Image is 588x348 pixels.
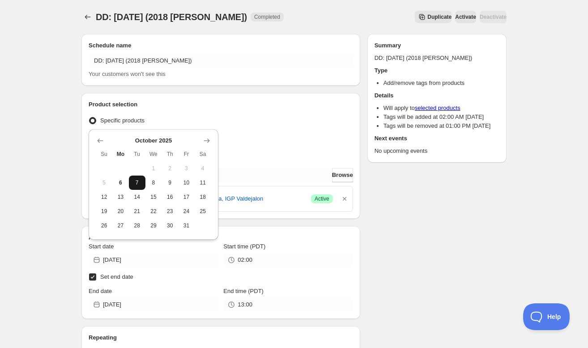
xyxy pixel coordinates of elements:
h2: Active dates [89,233,353,242]
button: Friday October 31 2025 [178,218,195,233]
span: Su [99,151,109,158]
span: 8 [149,179,158,186]
li: Tags will be removed at 01:00 PM [DATE] [383,122,499,130]
button: Thursday October 23 2025 [162,204,178,218]
span: 1 [149,165,158,172]
span: 14 [132,193,142,201]
span: Mo [116,151,125,158]
span: Th [165,151,175,158]
span: 26 [99,222,109,229]
button: Monday October 13 2025 [112,190,129,204]
button: Sunday October 19 2025 [96,204,112,218]
span: 27 [116,222,125,229]
span: Fr [182,151,191,158]
button: Browse [332,168,353,182]
span: 28 [132,222,142,229]
button: Friday October 17 2025 [178,190,195,204]
h2: Summary [375,41,499,50]
span: DD: [DATE] (2018 [PERSON_NAME]) [96,12,247,22]
span: Specific products [100,117,145,124]
span: 17 [182,193,191,201]
span: End time (PDT) [223,288,264,294]
button: Friday October 24 2025 [178,204,195,218]
span: 25 [198,208,208,215]
button: Show next month, November 2025 [200,134,213,147]
span: 30 [165,222,175,229]
span: 15 [149,193,158,201]
h2: Repeating [89,333,353,342]
span: 21 [132,208,142,215]
span: 20 [116,208,125,215]
th: Tuesday [129,147,145,161]
span: 7 [132,179,142,186]
button: Sunday October 26 2025 [96,218,112,233]
span: Sa [198,151,208,158]
button: Saturday October 18 2025 [195,190,211,204]
span: Start date [89,243,114,250]
span: 29 [149,222,158,229]
button: Friday October 3 2025 [178,161,195,176]
button: Tuesday October 7 2025 [129,176,145,190]
button: Secondary action label [415,11,452,23]
span: 12 [99,193,109,201]
h2: Next events [375,134,499,143]
span: Completed [254,13,280,21]
a: selected products [415,105,460,111]
button: Monday October 27 2025 [112,218,129,233]
li: Add/remove tags from products [383,79,499,88]
button: Wednesday October 22 2025 [145,204,162,218]
span: 11 [198,179,208,186]
span: 6 [116,179,125,186]
span: Your customers won't see this [89,71,166,77]
span: 13 [116,193,125,201]
button: Activate [455,11,476,23]
span: We [149,151,158,158]
span: 2 [165,165,175,172]
span: 16 [165,193,175,201]
span: Start time (PDT) [223,243,265,250]
span: 24 [182,208,191,215]
button: Sunday October 5 2025 [96,176,112,190]
h2: Details [375,91,499,100]
span: 4 [198,165,208,172]
span: End date [89,288,112,294]
h2: Type [375,66,499,75]
button: Wednesday October 1 2025 [145,161,162,176]
button: Saturday October 4 2025 [195,161,211,176]
button: Thursday October 30 2025 [162,218,178,233]
button: Saturday October 25 2025 [195,204,211,218]
button: Thursday October 16 2025 [162,190,178,204]
button: Today Monday October 6 2025 [112,176,129,190]
p: No upcoming events [375,147,499,155]
h2: Schedule name [89,41,353,50]
th: Thursday [162,147,178,161]
button: Monday October 20 2025 [112,204,129,218]
iframe: Toggle Customer Support [523,303,570,330]
span: 23 [165,208,175,215]
span: 9 [165,179,175,186]
button: Wednesday October 15 2025 [145,190,162,204]
li: Tags will be added at 02:00 AM [DATE] [383,113,499,122]
h2: Product selection [89,100,353,109]
span: 3 [182,165,191,172]
span: 5 [99,179,109,186]
span: 10 [182,179,191,186]
th: Wednesday [145,147,162,161]
p: DD: [DATE] (2018 [PERSON_NAME]) [375,54,499,63]
span: Active [315,195,329,202]
button: Wednesday October 29 2025 [145,218,162,233]
button: Schedules [81,11,94,23]
button: Tuesday October 28 2025 [129,218,145,233]
button: Tuesday October 14 2025 [129,190,145,204]
span: 18 [198,193,208,201]
span: Activate [455,13,476,21]
th: Monday [112,147,129,161]
button: Friday October 10 2025 [178,176,195,190]
li: Will apply to [383,104,499,113]
span: Duplicate [427,13,452,21]
button: Tuesday October 21 2025 [129,204,145,218]
button: Thursday October 2 2025 [162,161,178,176]
span: 19 [99,208,109,215]
span: 22 [149,208,158,215]
button: Wednesday October 8 2025 [145,176,162,190]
